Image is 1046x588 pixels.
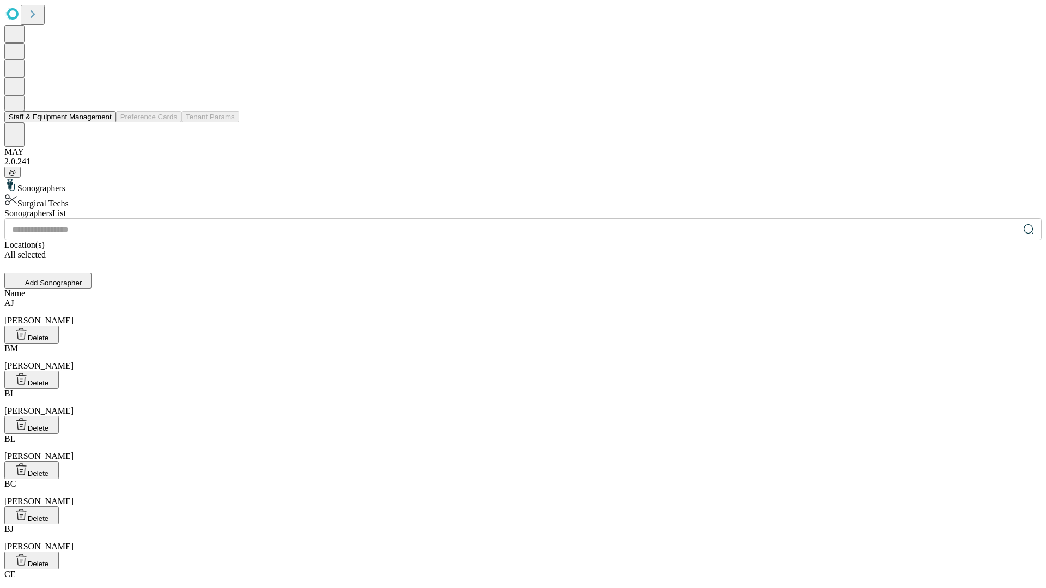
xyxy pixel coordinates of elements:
[4,434,1042,461] div: [PERSON_NAME]
[4,506,59,524] button: Delete
[116,111,181,122] button: Preference Cards
[28,379,49,387] span: Delete
[28,424,49,432] span: Delete
[4,157,1042,167] div: 2.0.241
[4,147,1042,157] div: MAY
[4,178,1042,193] div: Sonographers
[9,168,16,176] span: @
[4,371,59,389] button: Delete
[4,389,13,398] span: BI
[4,479,1042,506] div: [PERSON_NAME]
[4,389,1042,416] div: [PERSON_NAME]
[4,209,1042,218] div: Sonographers List
[4,552,59,569] button: Delete
[28,469,49,477] span: Delete
[4,240,45,249] span: Location(s)
[4,298,1042,326] div: [PERSON_NAME]
[4,344,1042,371] div: [PERSON_NAME]
[4,524,14,534] span: BJ
[4,461,59,479] button: Delete
[28,514,49,523] span: Delete
[4,250,1042,260] div: All selected
[4,524,1042,552] div: [PERSON_NAME]
[4,326,59,344] button: Delete
[4,569,15,579] span: CE
[4,273,92,289] button: Add Sonographer
[28,560,49,568] span: Delete
[4,416,59,434] button: Delete
[4,193,1042,209] div: Surgical Techs
[4,111,116,122] button: Staff & Equipment Management
[4,298,14,308] span: AJ
[4,479,16,488] span: BC
[28,334,49,342] span: Delete
[25,279,82,287] span: Add Sonographer
[4,344,18,353] span: BM
[181,111,239,122] button: Tenant Params
[4,167,21,178] button: @
[4,434,15,443] span: BL
[4,289,1042,298] div: Name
